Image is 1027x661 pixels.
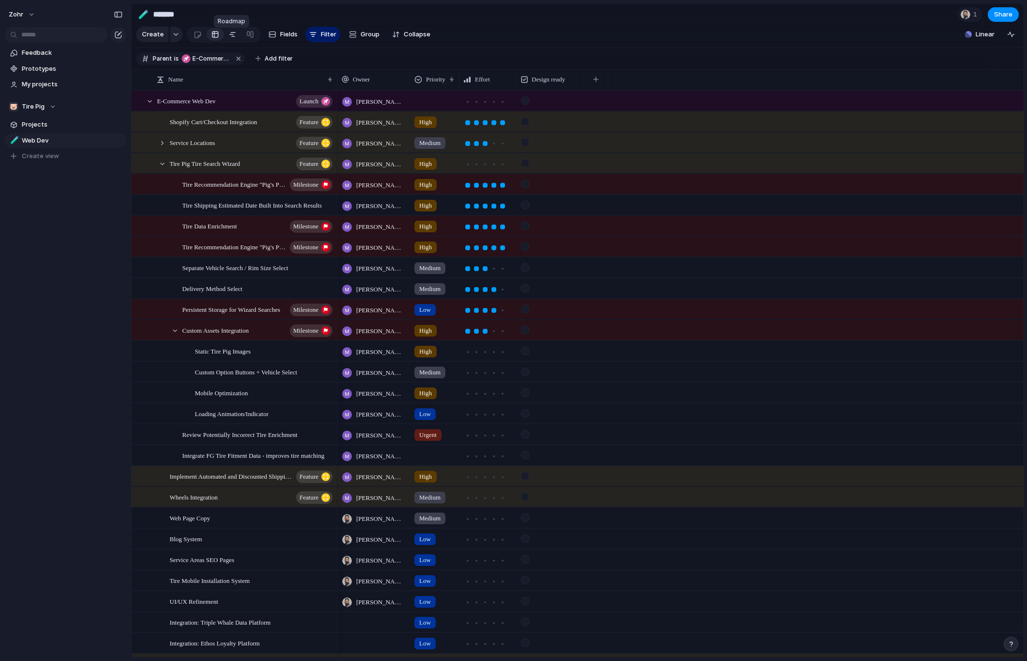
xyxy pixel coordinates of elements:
span: Prototypes [22,64,123,74]
span: My projects [22,80,123,89]
button: Group [344,27,384,42]
button: 🧪 [136,7,151,22]
a: My projects [5,77,126,92]
span: Custom Assets Integration [182,324,249,336]
button: Feature [296,470,332,483]
span: [PERSON_NAME] [PERSON_NAME] [356,285,406,294]
button: Fields [265,27,301,42]
span: Low [419,534,431,544]
span: Filter [321,30,336,39]
span: E-Commerce Web Dev [157,95,216,106]
span: Integration: Ethos Loyalty Platform [170,637,260,648]
div: 🐷 [9,102,18,112]
span: Integrate FG Tire Fitment Data - improves tire matching [182,450,324,461]
span: Shopify Cart/Checkout Integration [170,116,257,127]
span: [PERSON_NAME] [PERSON_NAME] [356,472,406,482]
button: Milestone [290,241,332,254]
span: [PERSON_NAME] [PERSON_NAME] [356,326,406,336]
span: Group [361,30,379,39]
span: UI/UX Refinement [170,596,218,607]
span: Low [419,597,431,607]
span: launch [300,95,318,108]
span: is [174,54,179,63]
span: Separate Vehicle Search / Rim Size Select [182,262,288,273]
span: [PERSON_NAME] [PERSON_NAME] [356,368,406,378]
span: [PERSON_NAME] [356,514,406,524]
span: Feedback [22,48,123,58]
span: Priority [426,75,445,84]
button: E-Commerce Web Dev [180,53,232,64]
div: 🧪Web Dev [5,133,126,148]
span: Tire Data Enrichment [182,220,237,231]
button: Create [136,27,169,42]
span: Create [142,30,164,39]
span: High [419,388,432,398]
span: Mobile Optimization [195,387,248,398]
span: Projects [22,120,123,129]
button: Feature [296,491,332,504]
span: Tire Shipping Estimated Date Built Into Search Results [182,199,322,210]
span: High [419,201,432,210]
button: 🐷Tire Pig [5,99,126,114]
span: Medium [419,493,441,502]
span: 1 [973,10,980,19]
span: High [419,180,432,190]
span: Tire Recommendation Engine "Pig's Pick" V2 [182,241,287,252]
span: High [419,222,432,231]
span: Web Dev [22,136,123,145]
span: Wheels Integration [170,491,218,502]
span: Tire Pig Tire Search Wizard [170,158,240,169]
span: [PERSON_NAME] [PERSON_NAME] [356,389,406,399]
div: 🧪 [138,8,149,21]
span: Low [419,618,431,628]
button: Feature [296,137,332,149]
span: High [419,347,432,356]
a: Prototypes [5,62,126,76]
span: Low [419,639,431,648]
button: Share [988,7,1019,22]
span: Medium [419,138,441,148]
span: Add filter [265,54,293,63]
span: [PERSON_NAME] [PERSON_NAME] [356,201,406,211]
div: Roadmap [214,15,249,28]
span: Web Page Copy [170,512,210,523]
span: Urgent [419,430,437,440]
span: [PERSON_NAME] [356,577,406,586]
span: Feature [300,491,318,504]
span: Low [419,409,431,419]
span: Share [994,10,1012,19]
span: Tire Pig [22,102,45,112]
span: [PERSON_NAME] [PERSON_NAME] [356,493,406,503]
button: Collapse [388,27,434,42]
span: High [419,159,432,169]
button: Filter [305,27,340,42]
button: launch [296,95,332,108]
span: Feature [300,115,318,129]
span: Persistent Storage for Wizard Searches [182,304,280,315]
span: Collapse [404,30,430,39]
span: [PERSON_NAME] [PERSON_NAME] [356,306,406,315]
span: [PERSON_NAME] [356,556,406,565]
span: Effort [475,75,490,84]
span: Service Locations [170,137,215,148]
span: [PERSON_NAME] [356,597,406,607]
button: Milestone [290,304,332,316]
span: Integration: Triple Whale Data Platform [170,616,270,628]
span: Design ready [532,75,565,84]
div: 🧪 [10,135,17,146]
span: [PERSON_NAME] [PERSON_NAME] [356,97,406,107]
span: Medium [419,284,441,294]
span: E-Commerce Web Dev [192,54,230,63]
span: [PERSON_NAME] [PERSON_NAME] [356,180,406,190]
span: Service Areas SEO Pages [170,554,234,565]
span: Delivery Method Select [182,283,242,294]
span: [PERSON_NAME] [356,535,406,545]
span: Custom Option Buttons + Vehicle Select [195,366,297,377]
span: High [419,326,432,336]
span: Static Tire Pig Images [195,345,251,356]
span: E-Commerce Web Dev [182,54,230,63]
span: Review Potentially Incorrect Tire Enrichment [182,429,298,440]
span: [PERSON_NAME] [PERSON_NAME] [356,410,406,419]
span: Parent [153,54,172,63]
span: Feature [300,470,318,484]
